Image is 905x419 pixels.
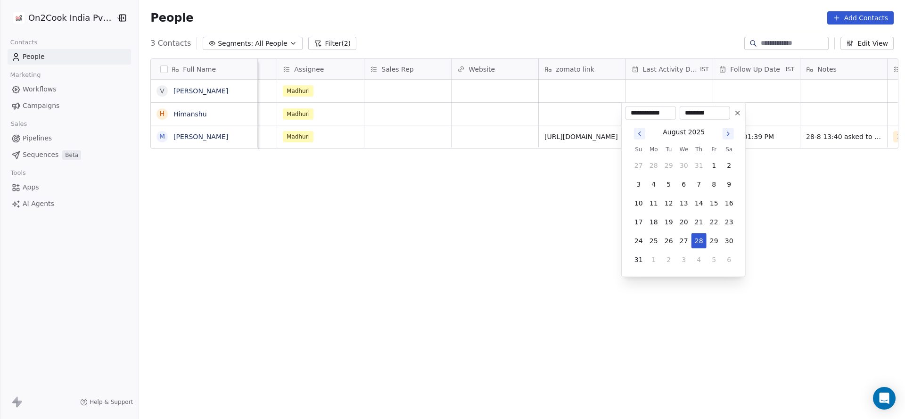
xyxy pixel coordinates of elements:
[722,158,737,173] button: 2
[676,233,691,248] button: 27
[707,233,722,248] button: 29
[646,145,661,154] th: Monday
[707,145,722,154] th: Friday
[646,233,661,248] button: 25
[676,252,691,267] button: 3
[722,214,737,230] button: 23
[631,214,646,230] button: 17
[707,177,722,192] button: 8
[661,177,676,192] button: 5
[691,158,707,173] button: 31
[691,145,707,154] th: Thursday
[722,252,737,267] button: 6
[646,214,661,230] button: 18
[631,233,646,248] button: 24
[676,145,691,154] th: Wednesday
[663,127,705,137] div: August 2025
[661,233,676,248] button: 26
[676,158,691,173] button: 30
[661,145,676,154] th: Tuesday
[707,214,722,230] button: 22
[633,127,646,140] button: Go to previous month
[661,214,676,230] button: 19
[722,145,737,154] th: Saturday
[661,252,676,267] button: 2
[661,196,676,211] button: 12
[722,233,737,248] button: 30
[646,158,661,173] button: 28
[691,196,707,211] button: 14
[631,145,646,154] th: Sunday
[691,214,707,230] button: 21
[661,158,676,173] button: 29
[722,177,737,192] button: 9
[646,177,661,192] button: 4
[631,252,646,267] button: 31
[631,177,646,192] button: 3
[631,196,646,211] button: 10
[646,196,661,211] button: 11
[676,196,691,211] button: 13
[691,233,707,248] button: 28
[707,158,722,173] button: 1
[676,177,691,192] button: 6
[676,214,691,230] button: 20
[691,252,707,267] button: 4
[707,252,722,267] button: 5
[707,196,722,211] button: 15
[722,196,737,211] button: 16
[722,127,735,140] button: Go to next month
[646,252,661,267] button: 1
[631,158,646,173] button: 27
[691,177,707,192] button: 7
